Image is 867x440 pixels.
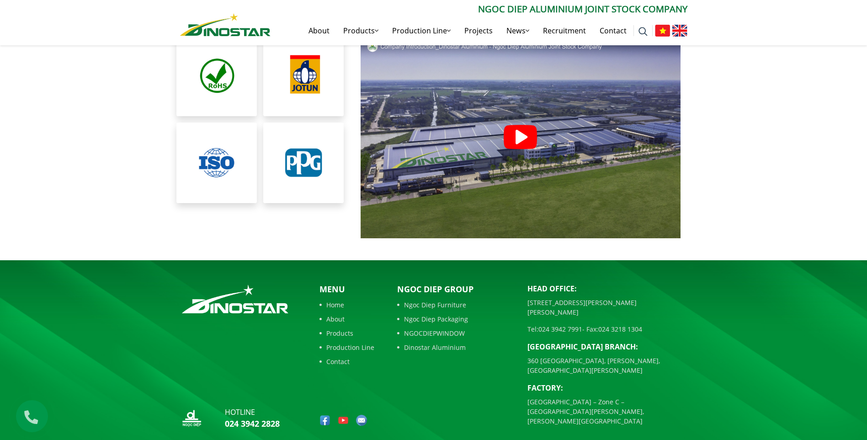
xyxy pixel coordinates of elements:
p: [GEOGRAPHIC_DATA] BRANCH: [527,341,687,352]
img: Tiếng Việt [655,25,670,37]
a: Production Line [319,343,374,352]
a: News [500,16,536,45]
img: logo_footer [180,283,290,315]
p: Ngoc Diep Group [397,283,514,295]
a: 024 3942 2828 [225,418,280,429]
p: Ngoc Diep Aluminium Joint Stock Company [271,2,687,16]
p: [GEOGRAPHIC_DATA] – Zone C – [GEOGRAPHIC_DATA][PERSON_NAME], [PERSON_NAME][GEOGRAPHIC_DATA] [527,397,687,426]
a: About [319,314,374,324]
a: Projects [457,16,500,45]
img: Nhôm Dinostar [180,13,271,36]
p: Head Office: [527,283,687,294]
p: Factory: [527,382,687,393]
a: Ngoc Diep Furniture [397,300,514,310]
a: Dinostar Aluminium [397,343,514,352]
img: logo_nd_footer [180,407,203,429]
a: Recruitment [536,16,593,45]
img: search [638,27,648,36]
p: Tel: - Fax: [527,324,687,334]
a: Products [336,16,385,45]
a: Ngoc Diep Packaging [397,314,514,324]
p: 360 [GEOGRAPHIC_DATA], [PERSON_NAME], [GEOGRAPHIC_DATA][PERSON_NAME] [527,356,687,375]
a: 024 3942 7991 [538,325,582,333]
a: Nhôm Dinostar [180,11,271,36]
a: About [302,16,336,45]
a: Products [319,328,374,338]
a: 024 3218 1304 [598,325,642,333]
a: NGOCDIEPWINDOW [397,328,514,338]
p: [STREET_ADDRESS][PERSON_NAME][PERSON_NAME] [527,298,687,317]
p: Menu [319,283,374,295]
a: Contact [319,357,374,366]
a: Home [319,300,374,310]
p: hotline [225,407,280,418]
a: Contact [593,16,633,45]
img: English [672,25,687,37]
a: Production Line [385,16,457,45]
